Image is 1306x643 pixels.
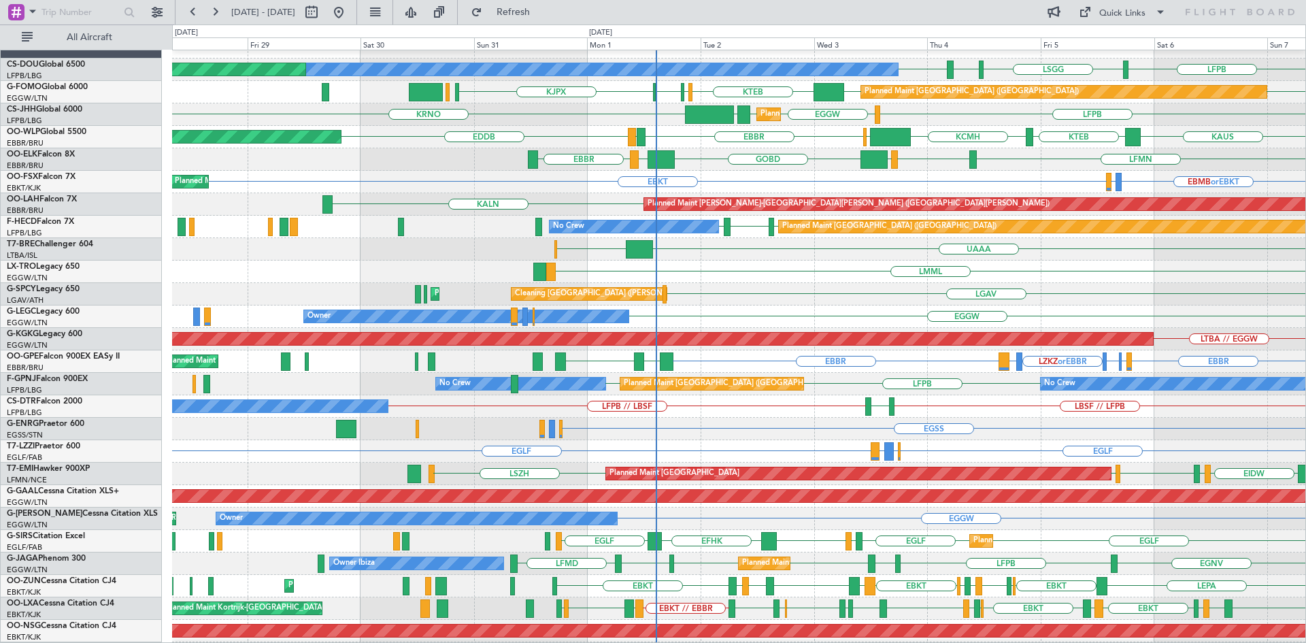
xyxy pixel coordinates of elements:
[7,71,42,81] a: LFPB/LBG
[248,37,361,50] div: Fri 29
[7,195,77,203] a: OO-LAHFalcon 7X
[333,553,375,574] div: Owner Ibiza
[7,228,42,238] a: LFPB/LBG
[609,463,739,484] div: Planned Maint [GEOGRAPHIC_DATA]
[7,83,88,91] a: G-FOMOGlobal 6000
[7,420,39,428] span: G-ENRG
[1041,37,1154,50] div: Fri 5
[7,285,36,293] span: G-SPCY
[7,218,37,226] span: F-HECD
[7,105,82,114] a: CS-JHHGlobal 6000
[439,374,471,394] div: No Crew
[624,374,838,394] div: Planned Maint [GEOGRAPHIC_DATA] ([GEOGRAPHIC_DATA])
[7,510,158,518] a: G-[PERSON_NAME]Cessna Citation XLS
[7,318,48,328] a: EGGW/LTN
[134,37,248,50] div: Thu 28
[485,7,542,17] span: Refresh
[175,171,333,192] div: Planned Maint Kortrijk-[GEOGRAPHIC_DATA]
[587,37,701,50] div: Mon 1
[782,216,997,237] div: Planned Maint [GEOGRAPHIC_DATA] ([GEOGRAPHIC_DATA])
[7,83,41,91] span: G-FOMO
[7,532,85,540] a: G-SIRSCitation Excel
[7,295,44,306] a: LGAV/ATH
[7,465,33,473] span: T7-EMI
[15,27,148,48] button: All Aircraft
[7,420,84,428] a: G-ENRGPraetor 600
[41,2,120,22] input: Trip Number
[760,104,975,125] div: Planned Maint [GEOGRAPHIC_DATA] ([GEOGRAPHIC_DATA])
[553,216,584,237] div: No Crew
[7,173,76,181] a: OO-FSXFalcon 7X
[7,263,80,271] a: LX-TROLegacy 650
[7,465,90,473] a: T7-EMIHawker 900XP
[7,487,119,495] a: G-GAALCessna Citation XLS+
[35,33,144,42] span: All Aircraft
[7,183,41,193] a: EBKT/KJK
[220,508,243,529] div: Owner
[7,385,42,395] a: LFPB/LBG
[7,363,44,373] a: EBBR/BRU
[7,150,37,159] span: OO-ELK
[7,408,42,418] a: LFPB/LBG
[865,82,1079,102] div: Planned Maint [GEOGRAPHIC_DATA] ([GEOGRAPHIC_DATA])
[7,61,85,69] a: CS-DOUGlobal 6500
[7,375,88,383] a: F-GPNJFalcon 900EX
[7,308,36,316] span: G-LEGC
[7,205,44,216] a: EBBR/BRU
[7,599,39,608] span: OO-LXA
[7,587,41,597] a: EBKT/KJK
[474,37,588,50] div: Sun 31
[7,452,42,463] a: EGLF/FAB
[7,520,48,530] a: EGGW/LTN
[7,273,48,283] a: EGGW/LTN
[7,308,80,316] a: G-LEGCLegacy 600
[7,330,82,338] a: G-KGKGLegacy 600
[435,284,591,304] div: Planned Maint Athens ([PERSON_NAME] Intl)
[742,553,956,574] div: Planned Maint [GEOGRAPHIC_DATA] ([GEOGRAPHIC_DATA])
[7,622,41,630] span: OO-NSG
[7,599,114,608] a: OO-LXACessna Citation CJ4
[927,37,1041,50] div: Thu 4
[7,138,44,148] a: EBBR/BRU
[7,555,38,563] span: G-JAGA
[7,352,120,361] a: OO-GPEFalcon 900EX EASy II
[1099,7,1145,20] div: Quick Links
[7,330,39,338] span: G-KGKG
[7,61,39,69] span: CS-DOU
[7,510,82,518] span: G-[PERSON_NAME]
[973,531,1188,551] div: Planned Maint [GEOGRAPHIC_DATA] ([GEOGRAPHIC_DATA])
[7,161,44,171] a: EBBR/BRU
[648,194,1050,214] div: Planned Maint [PERSON_NAME]-[GEOGRAPHIC_DATA][PERSON_NAME] ([GEOGRAPHIC_DATA][PERSON_NAME])
[7,487,38,495] span: G-GAAL
[7,128,40,136] span: OO-WLP
[7,632,41,642] a: EBKT/KJK
[7,375,36,383] span: F-GPNJ
[589,27,612,39] div: [DATE]
[7,240,93,248] a: T7-BREChallenger 604
[7,195,39,203] span: OO-LAH
[7,542,42,553] a: EGLF/FAB
[7,610,41,620] a: EBKT/KJK
[7,128,86,136] a: OO-WLPGlobal 5500
[1072,1,1173,23] button: Quick Links
[231,6,295,18] span: [DATE] - [DATE]
[288,576,447,596] div: Planned Maint Kortrijk-[GEOGRAPHIC_DATA]
[7,150,75,159] a: OO-ELKFalcon 8X
[7,285,80,293] a: G-SPCYLegacy 650
[7,105,36,114] span: CS-JHH
[361,37,474,50] div: Sat 30
[7,577,41,585] span: OO-ZUN
[7,397,82,406] a: CS-DTRFalcon 2000
[1044,374,1075,394] div: No Crew
[7,442,35,450] span: T7-LZZI
[7,497,48,508] a: EGGW/LTN
[7,565,48,575] a: EGGW/LTN
[7,250,37,261] a: LTBA/ISL
[7,263,36,271] span: LX-TRO
[7,577,116,585] a: OO-ZUNCessna Citation CJ4
[7,340,48,350] a: EGGW/LTN
[701,37,814,50] div: Tue 2
[7,622,116,630] a: OO-NSGCessna Citation CJ4
[175,27,198,39] div: [DATE]
[7,555,86,563] a: G-JAGAPhenom 300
